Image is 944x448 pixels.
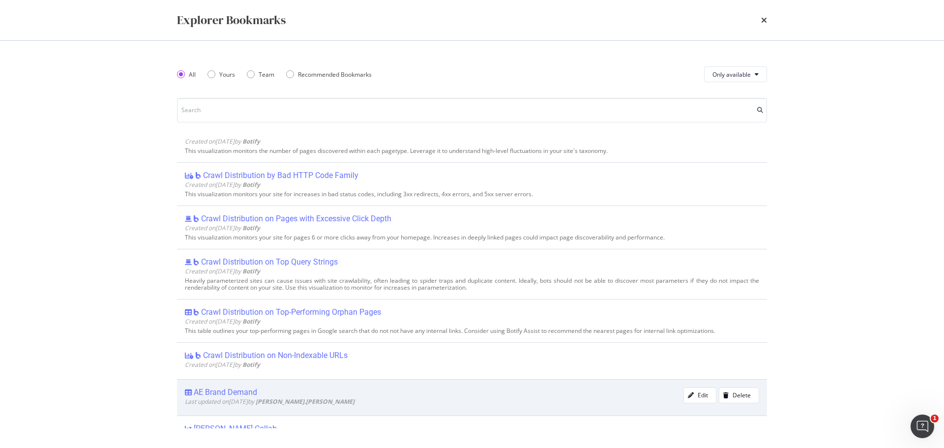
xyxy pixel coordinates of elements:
[201,214,391,224] div: Crawl Distribution on Pages with Excessive Click Depth
[219,70,235,79] div: Yours
[242,360,260,369] b: Botify
[201,307,381,317] div: Crawl Distribution on Top-Performing Orphan Pages
[185,191,759,198] div: This visualization monitors your site for increases in bad status codes, including 3xx redirects,...
[242,180,260,189] b: Botify
[247,70,274,79] div: Team
[242,224,260,232] b: Botify
[189,70,196,79] div: All
[185,148,759,154] div: This visualization monitors the number of pages discovered within each pagetype. Leverage it to u...
[185,180,260,189] span: Created on [DATE] by
[712,70,751,79] span: Only available
[185,360,260,369] span: Created on [DATE] by
[185,267,260,275] span: Created on [DATE] by
[177,70,196,79] div: All
[286,70,372,79] div: Recommended Bookmarks
[931,415,939,422] span: 1
[256,397,354,406] b: [PERSON_NAME].[PERSON_NAME]
[185,137,260,146] span: Created on [DATE] by
[194,388,257,397] div: AE Brand Demand
[185,224,260,232] span: Created on [DATE] by
[194,424,277,434] div: [PERSON_NAME] Collab
[761,12,767,29] div: times
[242,317,260,326] b: Botify
[698,391,708,399] div: Edit
[177,98,767,122] input: Search
[201,257,338,267] div: Crawl Distribution on Top Query Strings
[242,267,260,275] b: Botify
[911,415,934,438] iframe: Intercom live chat
[683,388,716,403] button: Edit
[185,317,260,326] span: Created on [DATE] by
[185,328,759,334] div: This table outlines your top-performing pages in Google search that do not not have any internal ...
[203,351,348,360] div: Crawl Distribution on Non-Indexable URLs
[259,70,274,79] div: Team
[733,391,751,399] div: Delete
[185,277,759,291] div: Heavily parameterized sites can cause issues with site crawlability, often leading to spider trap...
[185,234,759,241] div: This visualization monitors your site for pages 6 or more clicks away from your homepage. Increas...
[704,66,767,82] button: Only available
[203,171,358,180] div: Crawl Distribution by Bad HTTP Code Family
[298,70,372,79] div: Recommended Bookmarks
[207,70,235,79] div: Yours
[242,137,260,146] b: Botify
[177,12,286,29] div: Explorer Bookmarks
[185,397,354,406] span: Last updated on [DATE] by
[719,388,759,403] button: Delete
